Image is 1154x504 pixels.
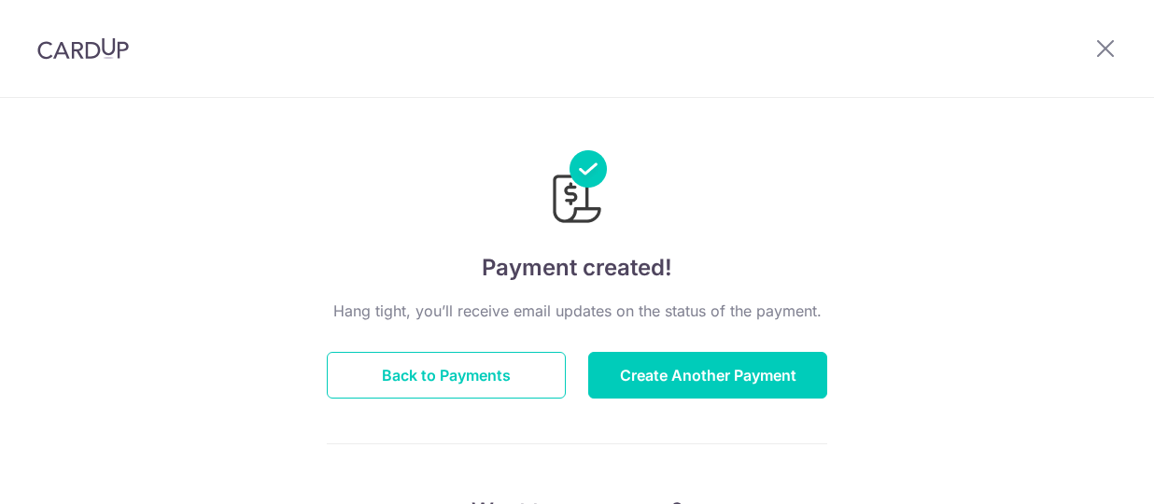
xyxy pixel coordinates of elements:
[327,352,566,399] button: Back to Payments
[327,251,827,285] h4: Payment created!
[588,352,827,399] button: Create Another Payment
[327,300,827,322] p: Hang tight, you’ll receive email updates on the status of the payment.
[547,150,607,229] img: Payments
[1034,448,1135,495] iframe: Opens a widget where you can find more information
[37,37,129,60] img: CardUp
